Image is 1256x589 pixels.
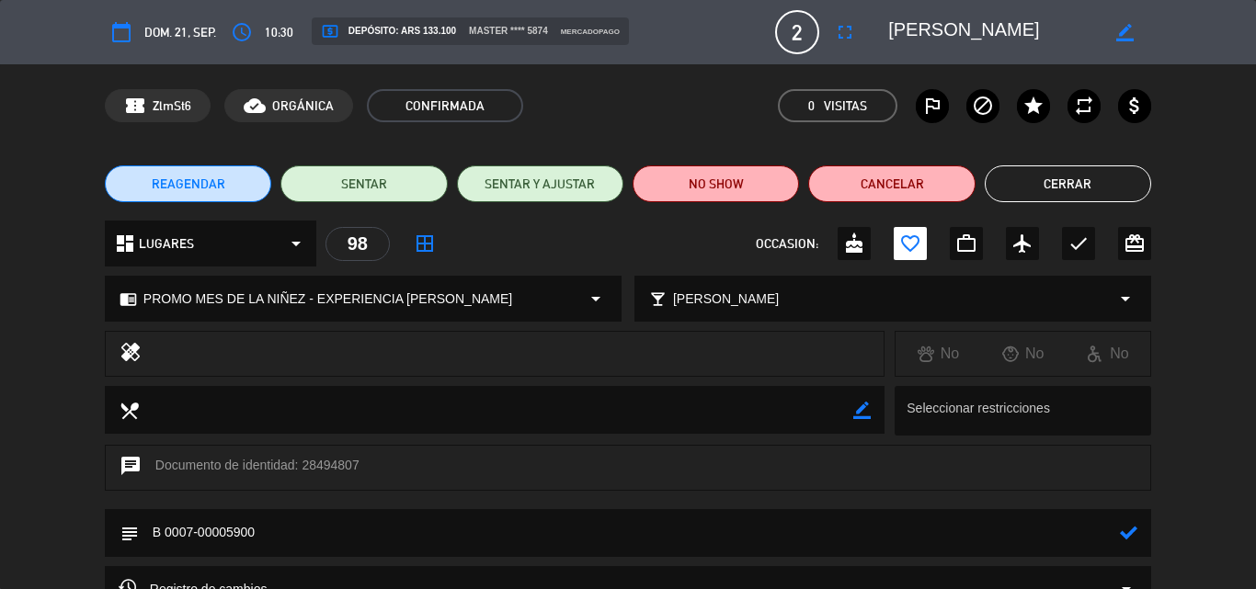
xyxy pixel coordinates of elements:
span: mercadopago [561,26,620,38]
i: work_outline [955,232,977,255]
button: fullscreen [828,16,862,49]
div: No [981,342,1066,366]
span: [PERSON_NAME] [673,289,779,310]
button: SENTAR [280,165,447,202]
i: healing [120,341,142,367]
div: No [1066,342,1150,366]
button: NO SHOW [633,165,799,202]
em: Visitas [824,96,867,117]
span: confirmation_number [124,95,146,117]
button: SENTAR Y AJUSTAR [457,165,623,202]
span: REAGENDAR [152,175,225,194]
span: 0 [808,96,815,117]
i: favorite_border [899,232,921,255]
button: REAGENDAR [105,165,271,202]
i: arrow_drop_down [585,288,607,310]
i: border_color [1116,24,1134,41]
span: ZlmSt6 [153,96,191,117]
i: attach_money [1124,95,1146,117]
span: 2 [775,10,819,54]
i: chat [120,455,142,481]
span: CONFIRMADA [367,89,523,122]
div: 98 [325,227,390,261]
i: chrome_reader_mode [120,290,137,308]
span: Depósito: ARS 133.100 [321,22,456,40]
button: access_time [225,16,258,49]
span: PROMO MES DE LA NIÑEZ - EXPERIENCIA [PERSON_NAME] [143,289,512,310]
i: arrow_drop_down [1114,288,1136,310]
i: check [1068,232,1090,255]
i: local_atm [321,22,339,40]
i: fullscreen [834,21,856,43]
i: access_time [231,21,253,43]
i: subject [119,523,139,543]
i: dashboard [114,232,136,255]
i: cake [843,232,865,255]
i: local_bar [649,290,667,308]
button: calendar_today [105,16,138,49]
span: LUGARES [139,233,194,255]
div: Documento de identidad: 28494807 [105,445,1151,491]
button: Cerrar [985,165,1151,202]
i: arrow_drop_down [285,232,307,255]
i: local_dining [119,400,139,420]
span: dom. 21, sep. [144,22,216,43]
i: card_giftcard [1124,232,1146,255]
span: ORGÁNICA [272,96,334,117]
i: outlined_flag [921,95,943,117]
span: 10:30 [265,22,293,43]
button: Cancelar [808,165,975,202]
i: block [972,95,994,117]
i: calendar_today [110,21,132,43]
i: repeat [1073,95,1095,117]
i: airplanemode_active [1011,232,1033,255]
div: No [896,342,980,366]
i: border_all [414,232,436,255]
i: cloud_done [244,95,266,117]
i: star [1022,95,1045,117]
i: border_color [853,402,871,419]
span: OCCASION: [756,233,818,255]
